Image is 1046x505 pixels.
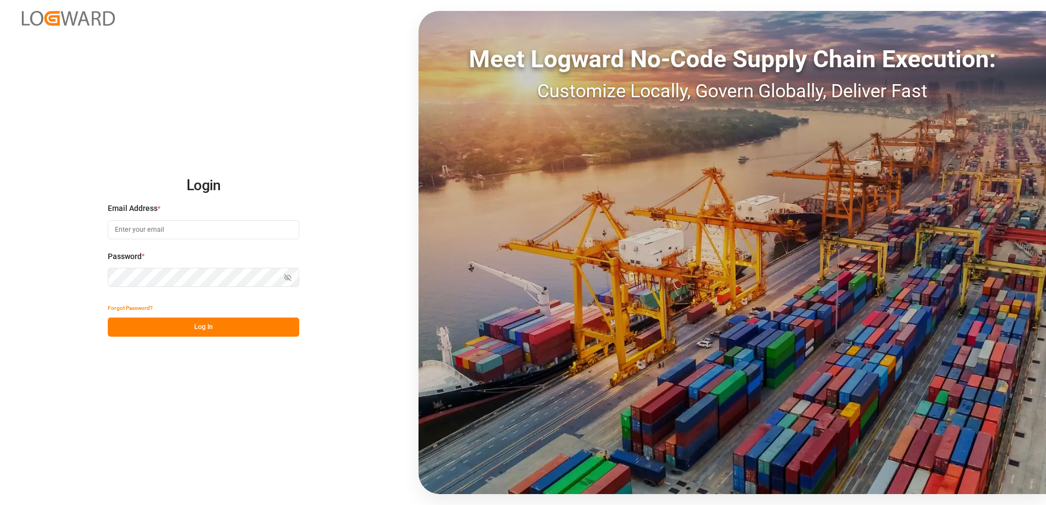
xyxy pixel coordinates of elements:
[108,220,299,239] input: Enter your email
[108,168,299,203] h2: Login
[108,251,142,262] span: Password
[419,41,1046,77] div: Meet Logward No-Code Supply Chain Execution:
[419,77,1046,105] div: Customize Locally, Govern Globally, Deliver Fast
[22,11,115,26] img: Logward_new_orange.png
[108,298,153,318] button: Forgot Password?
[108,318,299,337] button: Log In
[108,203,158,214] span: Email Address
